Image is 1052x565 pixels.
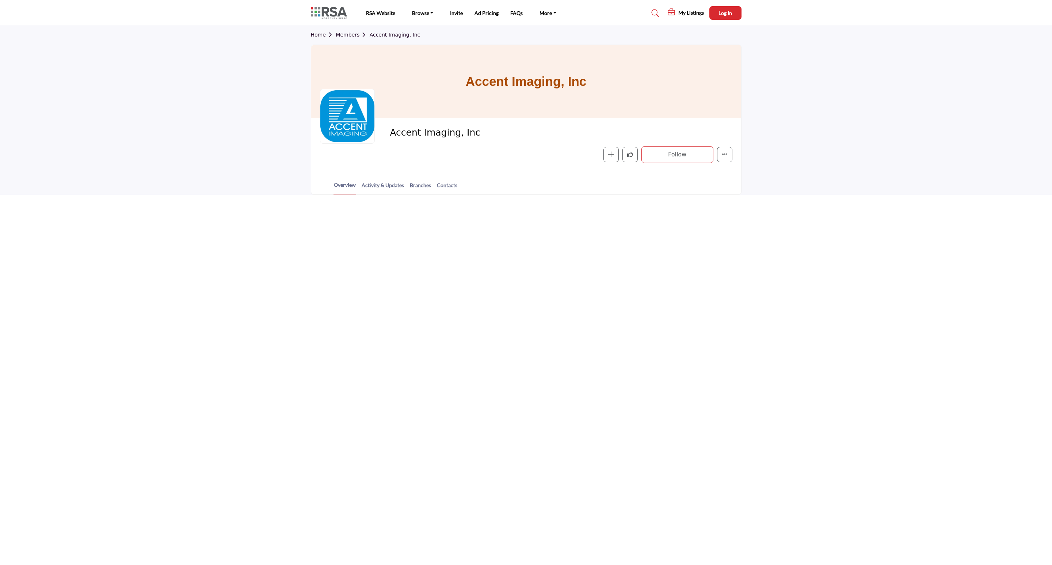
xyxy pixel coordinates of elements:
a: FAQs [510,10,523,16]
a: Accent Imaging, Inc [370,32,420,38]
a: Home [311,32,336,38]
a: Members [336,32,369,38]
a: Activity & Updates [361,181,404,194]
span: Accent Imaging, Inc [390,127,554,139]
a: Contacts [437,181,458,194]
a: More [534,8,561,18]
img: site Logo [311,7,351,19]
a: Invite [450,10,463,16]
a: Search [644,7,664,19]
button: More details [717,147,732,162]
h5: My Listings [678,10,704,16]
button: Follow [641,146,713,163]
span: Log In [719,10,732,16]
button: Log In [709,6,742,20]
button: Like [622,147,638,162]
a: Overview [333,181,356,194]
a: Branches [409,181,431,194]
a: Browse [407,8,439,18]
div: My Listings [668,9,704,18]
h1: Accent Imaging, Inc [466,45,587,118]
a: RSA Website [366,10,395,16]
a: Ad Pricing [474,10,499,16]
